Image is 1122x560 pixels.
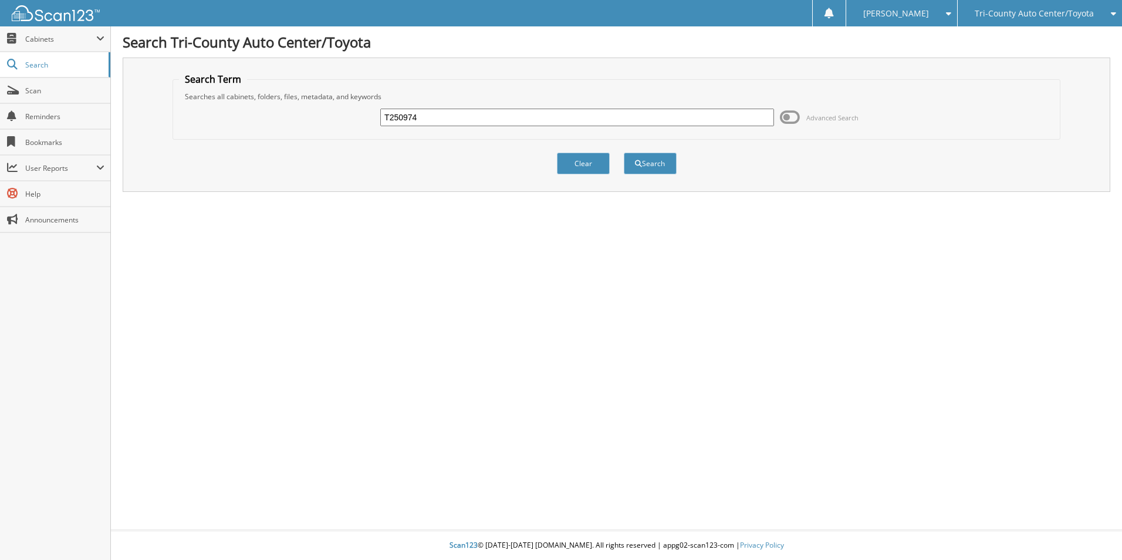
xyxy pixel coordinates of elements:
[557,153,610,174] button: Clear
[123,32,1110,52] h1: Search Tri-County Auto Center/Toyota
[25,215,104,225] span: Announcements
[179,73,247,86] legend: Search Term
[863,10,929,17] span: [PERSON_NAME]
[624,153,677,174] button: Search
[450,540,478,550] span: Scan123
[25,112,104,122] span: Reminders
[25,86,104,96] span: Scan
[12,5,100,21] img: scan123-logo-white.svg
[806,113,859,122] span: Advanced Search
[25,137,104,147] span: Bookmarks
[25,163,96,173] span: User Reports
[179,92,1054,102] div: Searches all cabinets, folders, files, metadata, and keywords
[740,540,784,550] a: Privacy Policy
[975,10,1094,17] span: Tri-County Auto Center/Toyota
[1063,504,1122,560] iframe: Chat Widget
[111,531,1122,560] div: © [DATE]-[DATE] [DOMAIN_NAME]. All rights reserved | appg02-scan123-com |
[25,60,103,70] span: Search
[25,34,96,44] span: Cabinets
[25,189,104,199] span: Help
